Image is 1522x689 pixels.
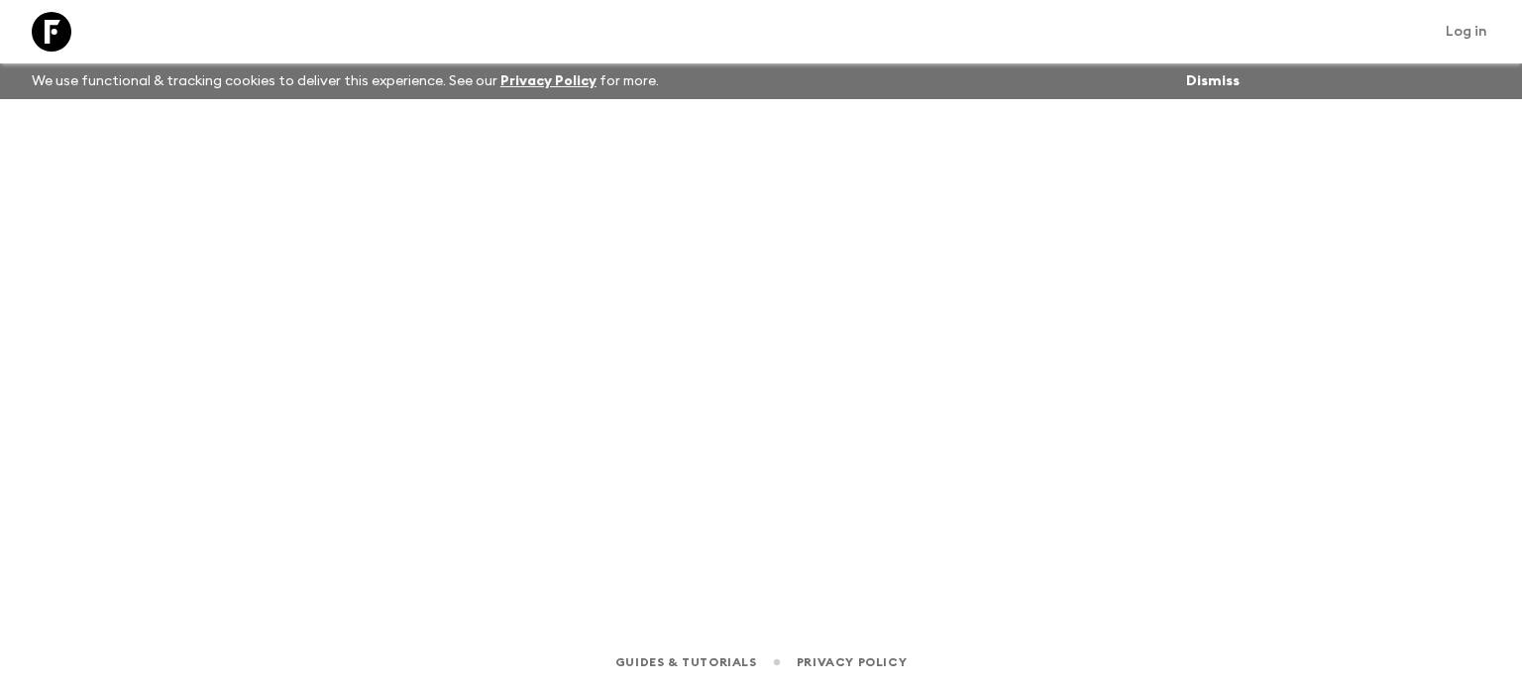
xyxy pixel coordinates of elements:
[1435,18,1498,46] a: Log in
[24,63,667,99] p: We use functional & tracking cookies to deliver this experience. See our for more.
[797,651,907,673] a: Privacy Policy
[500,74,597,88] a: Privacy Policy
[615,651,757,673] a: Guides & Tutorials
[1181,67,1245,95] button: Dismiss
